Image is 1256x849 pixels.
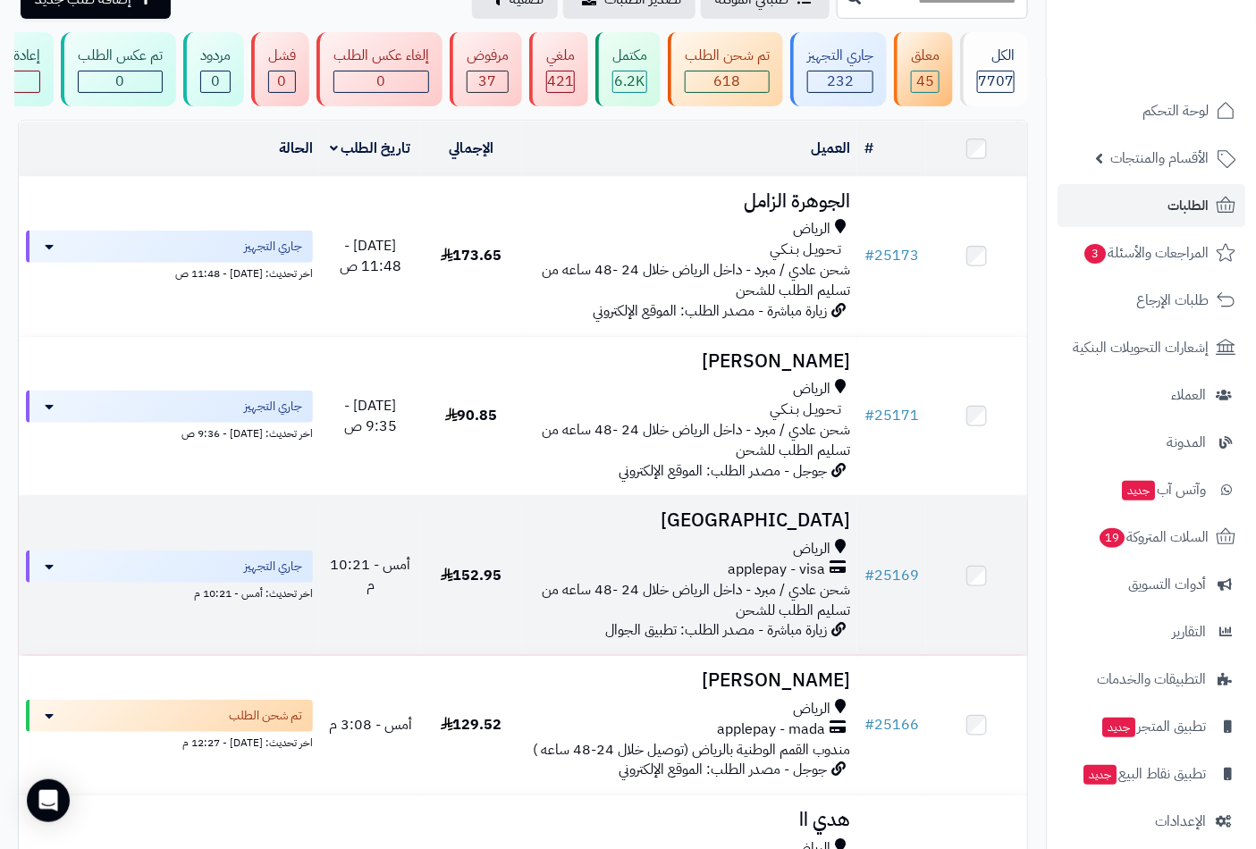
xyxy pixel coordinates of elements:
div: جاري التجهيز [807,46,873,66]
a: جاري التجهيز 232 [787,32,890,106]
span: المدونة [1167,430,1206,455]
a: الطلبات [1058,184,1245,227]
span: وآتس آب [1120,477,1206,502]
div: إلغاء عكس الطلب [333,46,429,66]
span: # [864,565,874,586]
span: 421 [547,71,574,92]
span: 0 [211,71,220,92]
span: تم شحن الطلب [229,707,302,725]
span: المراجعات والأسئلة [1083,240,1209,265]
span: 232 [827,71,854,92]
div: مردود [200,46,231,66]
div: تم شحن الطلب [685,46,770,66]
div: فشل [268,46,296,66]
span: 45 [916,71,934,92]
h3: [GEOGRAPHIC_DATA] [529,510,851,531]
a: التقارير [1058,610,1245,653]
div: معلق [911,46,940,66]
span: تطبيق نقاط البيع [1082,761,1206,786]
a: المدونة [1058,421,1245,464]
div: 0 [79,71,162,92]
span: 6.2K [615,71,645,92]
span: السلات المتروكة [1098,525,1209,550]
a: تطبيق المتجرجديد [1058,705,1245,748]
span: جديد [1122,481,1155,500]
a: التطبيقات والخدمات [1058,658,1245,701]
span: التطبيقات والخدمات [1097,667,1206,692]
span: 0 [377,71,386,92]
div: 6180 [613,71,646,92]
a: طلبات الإرجاع [1058,279,1245,322]
span: 0 [116,71,125,92]
a: الحالة [279,138,313,159]
span: جديد [1102,718,1135,737]
span: [DATE] - 9:35 ص [344,395,397,437]
a: #25169 [864,565,919,586]
span: أمس - 10:21 م [330,554,410,596]
a: معلق 45 [890,32,957,106]
a: مرفوض 37 [446,32,526,106]
span: إشعارات التحويلات البنكية [1073,335,1209,360]
div: 45 [912,71,939,92]
a: مردود 0 [180,32,248,106]
h3: [PERSON_NAME] [529,670,851,691]
span: شحن عادي / مبرد - داخل الرياض خلال 24 -48 ساعه من تسليم الطلب للشحن [542,259,850,301]
div: 0 [334,71,428,92]
h3: الجوهرة الزامل [529,191,851,212]
a: تاريخ الطلب [330,138,411,159]
h3: هدي اا [529,810,851,830]
span: 90.85 [445,405,498,426]
span: الرياض [793,539,830,559]
span: زيارة مباشرة - مصدر الطلب: تطبيق الجوال [605,619,827,641]
span: زيارة مباشرة - مصدر الطلب: الموقع الإلكتروني [593,300,827,322]
span: الطلبات [1167,193,1209,218]
span: applepay - mada [717,719,825,740]
span: العملاء [1171,382,1206,408]
a: # [864,138,873,159]
div: تم عكس الطلب [78,46,163,66]
a: الإعدادات [1058,800,1245,843]
a: تطبيق نقاط البيعجديد [1058,752,1245,795]
div: Open Intercom Messenger [27,779,70,822]
span: 3 [1084,244,1106,264]
div: اخر تحديث: أمس - 10:21 م [26,583,313,601]
div: 0 [269,71,295,92]
div: اخر تحديث: [DATE] - 9:36 ص [26,423,313,441]
a: لوحة التحكم [1058,89,1245,132]
span: applepay - visa [728,559,825,580]
span: 0 [278,71,287,92]
span: تـحـويـل بـنـكـي [770,240,841,260]
div: 421 [547,71,574,92]
span: التقارير [1172,619,1206,644]
div: اخر تحديث: [DATE] - 11:48 ص [26,263,313,282]
span: تـحـويـل بـنـكـي [770,399,841,420]
div: ملغي [546,46,575,66]
span: طلبات الإرجاع [1136,288,1209,313]
a: العملاء [1058,374,1245,416]
a: الإجمالي [449,138,493,159]
span: الأقسام والمنتجات [1110,146,1209,171]
div: 0 [201,71,230,92]
span: 7707 [978,71,1014,92]
span: جديد [1083,765,1117,785]
span: جاري التجهيز [244,558,302,576]
span: جاري التجهيز [244,398,302,416]
a: المراجعات والأسئلة3 [1058,231,1245,274]
span: شحن عادي / مبرد - داخل الرياض خلال 24 -48 ساعه من تسليم الطلب للشحن [542,419,850,461]
a: تم شحن الطلب 618 [664,32,787,106]
span: الرياض [793,219,830,240]
a: إشعارات التحويلات البنكية [1058,326,1245,369]
a: وآتس آبجديد [1058,468,1245,511]
a: #25166 [864,714,919,736]
span: # [864,405,874,426]
span: 618 [714,71,741,92]
a: #25173 [864,245,919,266]
div: 232 [808,71,872,92]
span: الرياض [793,379,830,399]
a: ملغي 421 [526,32,592,106]
a: مكتمل 6.2K [592,32,664,106]
span: تطبيق المتجر [1100,714,1206,739]
span: جوجل - مصدر الطلب: الموقع الإلكتروني [619,460,827,482]
span: شحن عادي / مبرد - داخل الرياض خلال 24 -48 ساعه من تسليم الطلب للشحن [542,579,850,621]
a: تم عكس الطلب 0 [57,32,180,106]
